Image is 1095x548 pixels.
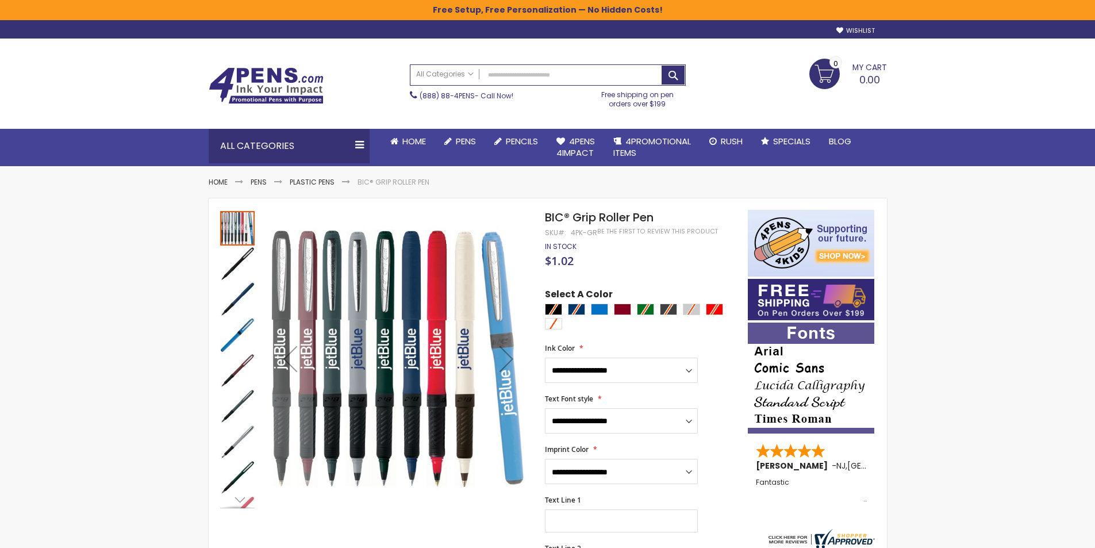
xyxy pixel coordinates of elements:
[267,210,313,508] div: Previous
[721,135,743,147] span: Rush
[402,135,426,147] span: Home
[220,246,256,281] div: BIC® Grip Roller Pen
[773,135,810,147] span: Specials
[220,389,255,424] img: BIC® Grip Roller Pen
[545,343,575,353] span: Ink Color
[220,388,256,424] div: BIC® Grip Roller Pen
[556,135,595,159] span: 4Pens 4impact
[251,177,267,187] a: Pens
[220,461,255,495] img: BIC® Grip Roller Pen
[220,354,255,388] img: BIC® Grip Roller Pen
[748,279,874,320] img: Free shipping on orders over $199
[756,460,832,472] span: [PERSON_NAME]
[209,177,228,187] a: Home
[220,318,255,352] img: BIC® Grip Roller Pen
[420,91,475,101] a: (888) 88-4PENS
[220,424,256,459] div: BIC® Grip Roller Pen
[833,58,838,69] span: 0
[614,304,631,315] div: Burgundy
[485,129,547,154] a: Pencils
[420,91,513,101] span: - Call Now!
[748,323,874,434] img: font-personalization-examples
[416,70,474,79] span: All Categories
[209,129,370,163] div: All Categories
[545,253,574,269] span: $1.02
[381,129,435,154] a: Home
[571,228,597,237] div: 4PK-GR
[597,227,718,236] a: Be the first to review this product
[545,242,577,251] div: Availability
[220,282,255,317] img: BIC® Grip Roller Pen
[748,210,874,277] img: 4pens 4 kids
[220,352,256,388] div: BIC® Grip Roller Pen
[545,288,613,304] span: Select A Color
[847,460,932,472] span: [GEOGRAPHIC_DATA]
[545,209,654,225] span: BIC® Grip Roller Pen
[545,394,593,404] span: Text Font style
[267,226,530,489] img: BIC® Grip Roller Pen
[809,59,887,87] a: 0.00 0
[209,67,324,104] img: 4Pens Custom Pens and Promotional Products
[456,135,476,147] span: Pens
[358,178,429,187] li: BIC® Grip Roller Pen
[545,495,581,505] span: Text Line 1
[220,210,256,246] div: BIC® Grip Roller Pen
[752,129,820,154] a: Specials
[410,65,479,84] a: All Categories
[829,135,851,147] span: Blog
[545,242,577,251] span: In stock
[506,135,538,147] span: Pencils
[613,135,691,159] span: 4PROMOTIONAL ITEMS
[545,444,589,454] span: Imprint Color
[220,491,255,508] div: Next
[220,281,256,317] div: BIC® Grip Roller Pen
[700,129,752,154] a: Rush
[832,460,932,472] span: - ,
[836,460,846,472] span: NJ
[220,317,256,352] div: BIC® Grip Roller Pen
[220,247,255,281] img: BIC® Grip Roller Pen
[604,129,700,166] a: 4PROMOTIONALITEMS
[756,478,867,503] div: Fantastic
[547,129,604,166] a: 4Pens4impact
[545,228,566,237] strong: SKU
[591,304,608,315] div: Blue Light
[836,26,875,35] a: Wishlist
[220,459,256,495] div: BIC® Grip Roller Pen
[820,129,860,154] a: Blog
[220,425,255,459] img: BIC® Grip Roller Pen
[859,72,880,87] span: 0.00
[290,177,335,187] a: Plastic Pens
[483,210,529,508] div: Next
[435,129,485,154] a: Pens
[589,86,686,109] div: Free shipping on pen orders over $199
